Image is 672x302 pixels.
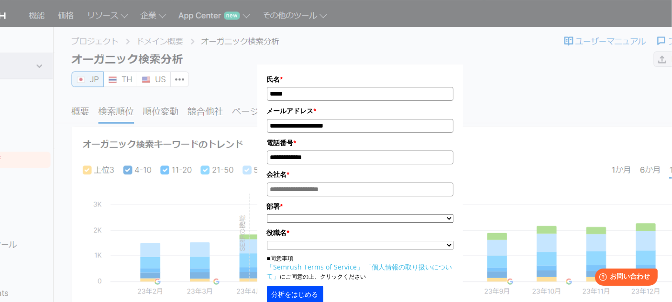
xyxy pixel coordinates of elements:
[267,106,453,116] label: メールアドレス
[267,138,453,148] label: 電話番号
[267,262,364,271] a: 「Semrush Terms of Service」
[267,169,453,180] label: 会社名
[587,265,661,291] iframe: Help widget launcher
[267,74,453,85] label: 氏名
[267,262,452,280] a: 「個人情報の取り扱いについて」
[267,201,453,212] label: 部署
[267,254,453,281] p: ■同意事項 にご同意の上、クリックください
[267,227,453,238] label: 役職名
